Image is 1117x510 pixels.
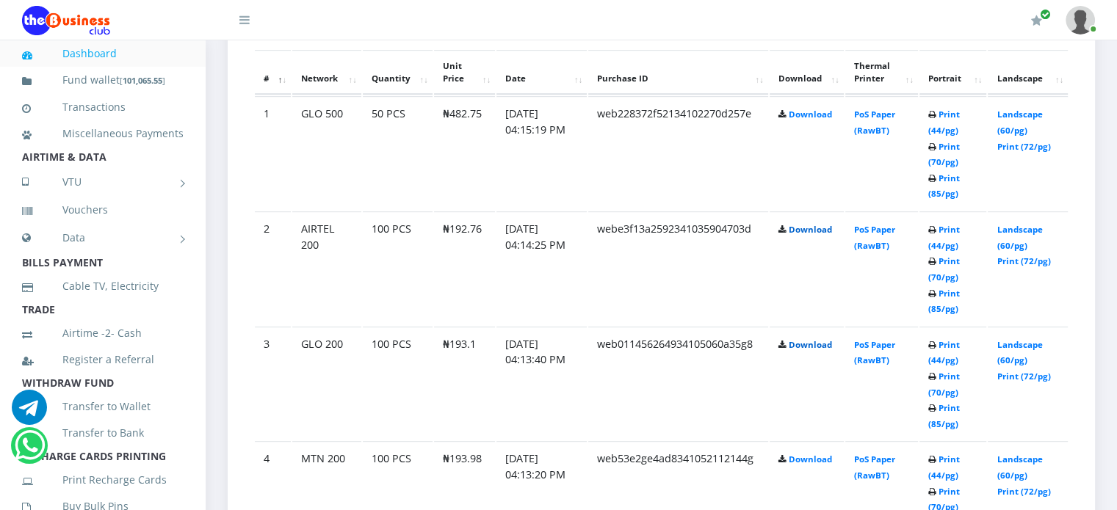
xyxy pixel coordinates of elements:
[854,339,895,366] a: PoS Paper (RawBT)
[854,453,895,481] a: PoS Paper (RawBT)
[928,453,960,481] a: Print (44/pg)
[588,327,768,440] td: web011456264934105060a35g8
[928,255,960,283] a: Print (70/pg)
[22,463,184,497] a: Print Recharge Cards
[292,96,361,210] td: GLO 500
[22,416,184,450] a: Transfer to Bank
[434,211,495,325] td: ₦192.76
[997,224,1042,251] a: Landscape (60/pg)
[22,193,184,227] a: Vouchers
[255,50,291,95] th: #: activate to sort column descending
[789,109,832,120] a: Download
[1040,9,1051,20] span: Renew/Upgrade Subscription
[292,327,361,440] td: GLO 200
[1031,15,1042,26] i: Renew/Upgrade Subscription
[496,96,587,210] td: [DATE] 04:15:19 PM
[789,339,832,350] a: Download
[22,343,184,376] a: Register a Referral
[928,172,960,200] a: Print (85/pg)
[22,269,184,303] a: Cable TV, Electricity
[22,219,184,256] a: Data
[292,50,361,95] th: Network: activate to sort column ascending
[997,486,1050,497] a: Print (72/pg)
[363,96,433,210] td: 50 PCS
[789,224,832,235] a: Download
[434,96,495,210] td: ₦482.75
[255,327,291,440] td: 3
[997,109,1042,136] a: Landscape (60/pg)
[120,75,165,86] small: [ ]
[496,50,587,95] th: Date: activate to sort column ascending
[928,288,960,315] a: Print (85/pg)
[1066,6,1095,34] img: User
[854,224,895,251] a: PoS Paper (RawBT)
[22,90,184,124] a: Transactions
[15,439,45,463] a: Chat for support
[928,402,960,429] a: Print (85/pg)
[434,50,495,95] th: Unit Price: activate to sort column ascending
[919,50,987,95] th: Portrait: activate to sort column ascending
[928,109,960,136] a: Print (44/pg)
[997,255,1050,266] a: Print (72/pg)
[22,316,184,350] a: Airtime -2- Cash
[22,37,184,70] a: Dashboard
[854,109,895,136] a: PoS Paper (RawBT)
[928,224,960,251] a: Print (44/pg)
[123,75,162,86] b: 101,065.55
[496,211,587,325] td: [DATE] 04:14:25 PM
[363,327,433,440] td: 100 PCS
[363,211,433,325] td: 100 PCS
[434,327,495,440] td: ₦193.1
[22,6,110,35] img: Logo
[997,453,1042,481] a: Landscape (60/pg)
[255,211,291,325] td: 2
[997,371,1050,382] a: Print (72/pg)
[988,50,1068,95] th: Landscape: activate to sort column ascending
[22,390,184,423] a: Transfer to Wallet
[789,453,832,465] a: Download
[928,371,960,398] a: Print (70/pg)
[770,50,844,95] th: Download: activate to sort column ascending
[588,211,768,325] td: webe3f13a2592341035904703d
[292,211,361,325] td: AIRTEL 200
[997,339,1042,366] a: Landscape (60/pg)
[12,401,47,425] a: Chat for support
[363,50,433,95] th: Quantity: activate to sort column ascending
[588,50,768,95] th: Purchase ID: activate to sort column ascending
[588,96,768,210] td: web228372f52134102270d257e
[22,164,184,200] a: VTU
[255,96,291,210] td: 1
[928,141,960,168] a: Print (70/pg)
[496,327,587,440] td: [DATE] 04:13:40 PM
[22,117,184,150] a: Miscellaneous Payments
[928,339,960,366] a: Print (44/pg)
[22,63,184,98] a: Fund wallet[101,065.55]
[997,141,1050,152] a: Print (72/pg)
[845,50,918,95] th: Thermal Printer: activate to sort column ascending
